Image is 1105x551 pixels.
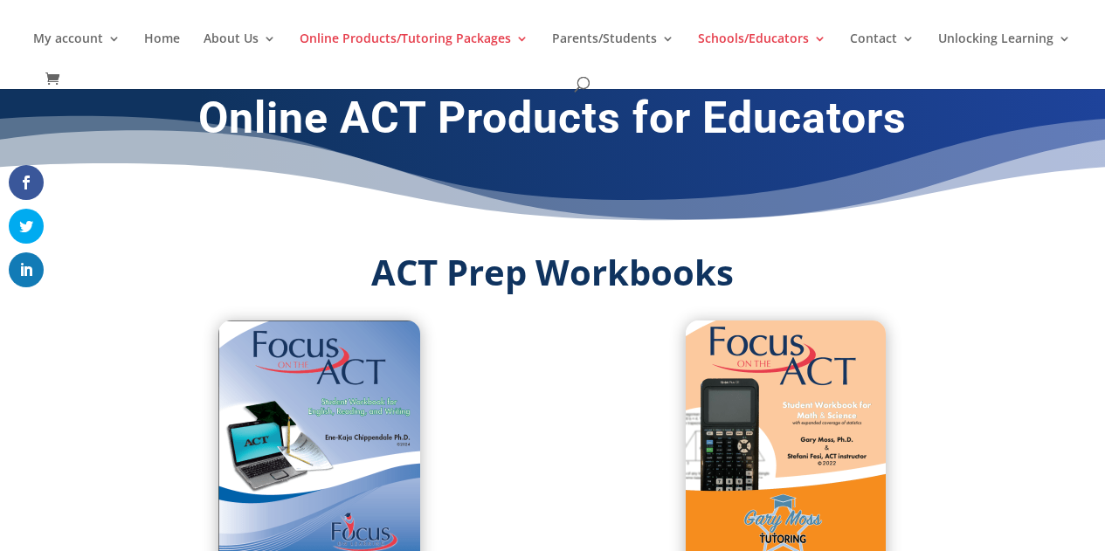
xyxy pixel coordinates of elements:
[144,32,180,73] a: Home
[552,32,674,73] a: Parents/Students
[204,32,276,73] a: About Us
[938,32,1071,73] a: Unlocking Learning
[300,32,528,73] a: Online Products/Tutoring Packages
[850,32,915,73] a: Contact
[698,32,826,73] a: Schools/Educators
[111,92,995,153] h1: Online ACT Products for Educators
[33,32,121,73] a: My account
[371,248,734,296] strong: ACT Prep Workbooks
